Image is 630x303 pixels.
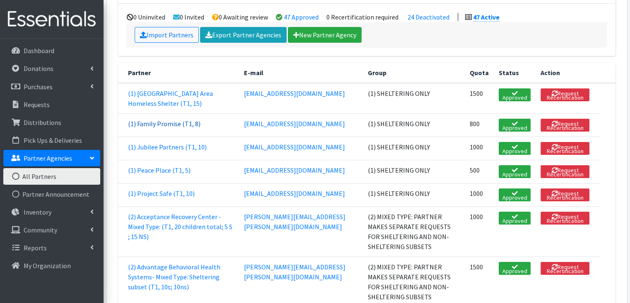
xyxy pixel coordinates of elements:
[541,262,589,275] button: Request Recertification
[173,13,204,21] li: 0 Invited
[541,212,589,225] button: Request Recertification
[127,13,165,21] li: 0 Uninvited
[3,204,100,220] a: Inventory
[24,226,57,234] p: Community
[465,206,494,257] td: 1000
[465,83,494,114] td: 1500
[465,160,494,183] td: 500
[24,100,50,109] p: Requests
[3,257,100,274] a: My Organization
[363,113,465,137] td: (1) SHELTERING ONLY
[363,160,465,183] td: (1) SHELTERING ONLY
[128,263,220,291] a: (2) Advantage Behavioral Health Systems- Mixed Type: Sheltering subset (T1, 10s; 10ns)
[3,60,100,77] a: Donations
[24,46,54,55] p: Dashboard
[3,5,100,33] img: HumanEssentials
[3,114,100,131] a: Distributions
[128,189,195,198] a: (1) Project Safe (T1, 10)
[128,166,191,174] a: (1) Peace Place (T1, 5)
[541,88,589,101] button: Request Recertification
[499,262,531,275] a: Approved
[3,96,100,113] a: Requests
[3,42,100,59] a: Dashboard
[244,120,345,128] a: [EMAIL_ADDRESS][DOMAIN_NAME]
[244,143,345,151] a: [EMAIL_ADDRESS][DOMAIN_NAME]
[3,78,100,95] a: Purchases
[473,13,500,22] a: 47 Active
[499,142,531,155] a: Approved
[24,244,47,252] p: Reports
[3,168,100,185] a: All Partners
[244,166,345,174] a: [EMAIL_ADDRESS][DOMAIN_NAME]
[24,261,71,270] p: My Organization
[494,63,536,83] th: Status
[244,263,345,281] a: [PERSON_NAME][EMAIL_ADDRESS][PERSON_NAME][DOMAIN_NAME]
[135,27,199,43] a: Import Partners
[363,183,465,206] td: (1) SHELTERING ONLY
[128,89,213,108] a: (1) [GEOGRAPHIC_DATA] Area Homeless Shelter (T1, 15)
[541,165,589,178] button: Request Recertification
[465,63,494,83] th: Quota
[200,27,287,43] a: Export Partner Agencies
[465,113,494,137] td: 800
[499,88,531,101] a: Approved
[244,213,345,231] a: [PERSON_NAME][EMAIL_ADDRESS][PERSON_NAME][DOMAIN_NAME]
[541,119,589,132] button: Request Recertification
[499,165,531,178] a: Approved
[541,188,589,201] button: Request Recertification
[363,83,465,114] td: (1) SHELTERING ONLY
[499,188,531,201] a: Approved
[408,13,449,21] a: 24 Deactivated
[128,120,200,128] a: (1) Family Promise (T1, 8)
[3,186,100,203] a: Partner Announcement
[128,143,207,151] a: (1) Jubilee Partners (T1, 10)
[363,137,465,160] td: (1) SHELTERING ONLY
[212,13,268,21] li: 0 Awaiting review
[499,119,531,132] a: Approved
[3,132,100,149] a: Pick Ups & Deliveries
[465,137,494,160] td: 1000
[363,63,465,83] th: Group
[3,222,100,238] a: Community
[244,89,345,98] a: [EMAIL_ADDRESS][DOMAIN_NAME]
[326,13,398,21] li: 0 Recertification required
[541,142,589,155] button: Request Recertification
[536,63,599,83] th: Action
[363,206,465,257] td: (2) MIXED TYPE: PARTNER MAKES SEPARATE REQUESTS FOR SHELTERING AND NON-SHELTERING SUBSETS
[3,150,100,166] a: Partner Agencies
[24,154,72,162] p: Partner Agencies
[499,212,531,225] a: Approved
[288,27,362,43] a: New Partner Agency
[284,13,319,21] a: 47 Approved
[24,136,82,144] p: Pick Ups & Deliveries
[118,63,239,83] th: Partner
[465,183,494,206] td: 1000
[3,239,100,256] a: Reports
[24,208,51,216] p: Inventory
[128,213,232,241] a: (2) Acceptance Recovery Center - Mixed Type: (T1, 20 children total; 5 S ; 15 NS)
[24,83,53,91] p: Purchases
[24,64,53,73] p: Donations
[244,189,345,198] a: [EMAIL_ADDRESS][DOMAIN_NAME]
[24,118,61,127] p: Distributions
[239,63,362,83] th: E-mail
